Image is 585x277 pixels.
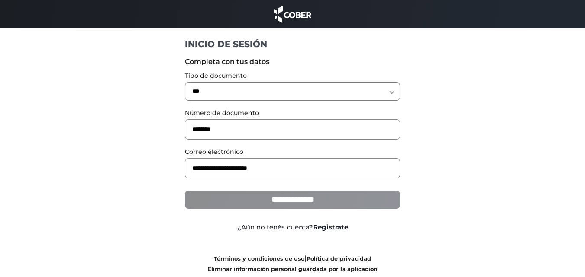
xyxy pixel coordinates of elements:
label: Completa con tus datos [185,57,400,67]
div: ¿Aún no tenés cuenta? [178,223,407,232]
label: Tipo de documento [185,71,400,80]
a: Política de privacidad [307,255,371,262]
label: Correo electrónico [185,147,400,156]
a: Eliminar información personal guardada por la aplicación [207,266,378,272]
div: | [178,253,407,274]
a: Términos y condiciones de uso [214,255,304,262]
img: cober_marca.png [271,4,314,24]
a: Registrate [313,223,348,231]
h1: INICIO DE SESIÓN [185,38,400,50]
label: Número de documento [185,108,400,118]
